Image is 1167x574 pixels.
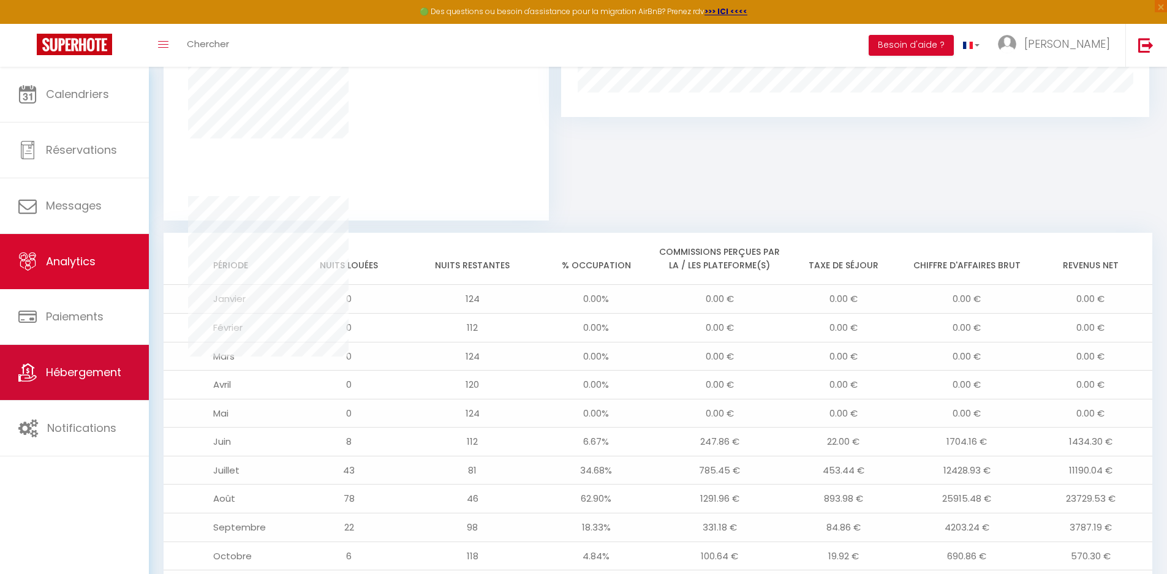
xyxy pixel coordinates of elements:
td: Octobre [164,542,287,570]
td: 0.00% [534,314,658,342]
td: 690.86 € [905,542,1029,570]
th: Revenus net [1029,233,1152,285]
td: 84.86 € [782,513,905,542]
td: 1704.16 € [905,428,1029,456]
td: 0.00 € [658,342,782,371]
td: 453.44 € [782,456,905,485]
span: Messages [46,198,102,213]
td: 0.00 € [782,399,905,428]
span: Chercher [187,37,229,50]
img: ... [998,35,1016,53]
img: Super Booking [37,34,112,55]
td: 118 [411,542,535,570]
td: 112 [411,314,535,342]
td: 0.00 € [905,314,1029,342]
td: 893.98 € [782,485,905,513]
td: 0.00 € [905,371,1029,399]
td: 0.00 € [905,285,1029,314]
td: 81 [411,456,535,485]
th: % Occupation [534,233,658,285]
td: 785.45 € [658,456,782,485]
td: 0 [287,371,411,399]
td: 120 [411,371,535,399]
th: Commissions perçues par la / les plateforme(s) [658,233,782,285]
td: 0.00 € [658,285,782,314]
span: Hébergement [46,364,121,380]
td: 6.67% [534,428,658,456]
td: 18.33% [534,513,658,542]
td: 331.18 € [658,513,782,542]
td: 98 [411,513,535,542]
td: 0.00 € [1029,399,1152,428]
td: 8 [287,428,411,456]
td: 3787.19 € [1029,513,1152,542]
td: 247.86 € [658,428,782,456]
th: Chiffre d'affaires brut [905,233,1029,285]
td: 22 [287,513,411,542]
td: 0.00 € [782,342,905,371]
td: 12428.93 € [905,456,1029,485]
td: Mars [164,342,287,371]
td: 25915.48 € [905,485,1029,513]
th: Nuits restantes [411,233,535,285]
td: 0.00 € [658,371,782,399]
td: 0.00 € [782,371,905,399]
td: 0.00 € [658,314,782,342]
td: Janvier [164,285,287,314]
td: 0.00 € [1029,342,1152,371]
td: 124 [411,399,535,428]
td: 0.00 € [1029,314,1152,342]
td: 62.90% [534,485,658,513]
td: Août [164,485,287,513]
h4: Pas de canaux à afficher [309,27,404,196]
td: 0.00 € [1029,285,1152,314]
td: 0.00 € [782,314,905,342]
td: 22.00 € [782,428,905,456]
td: 43 [287,456,411,485]
td: 6 [287,542,411,570]
span: Calendriers [46,86,109,102]
td: 0.00% [534,371,658,399]
a: Chercher [178,24,238,67]
td: Septembre [164,513,287,542]
td: Avril [164,371,287,399]
td: Juillet [164,456,287,485]
span: [PERSON_NAME] [1024,36,1110,51]
td: 0.00 € [905,342,1029,371]
td: 0.00 € [782,285,905,314]
td: 124 [411,285,535,314]
td: 11190.04 € [1029,456,1152,485]
td: 0.00% [534,285,658,314]
td: 0.00 € [1029,371,1152,399]
td: 0.00 € [658,399,782,428]
td: 4.84% [534,542,658,570]
span: Réservations [46,142,117,157]
button: Besoin d'aide ? [869,35,954,56]
td: 0 [287,399,411,428]
td: 34.68% [534,456,658,485]
th: Taxe de séjour [782,233,905,285]
td: Février [164,314,287,342]
td: 124 [411,342,535,371]
td: Mai [164,399,287,428]
td: 1434.30 € [1029,428,1152,456]
span: Paiements [46,309,104,324]
img: logout [1138,37,1154,53]
td: 0.00 € [905,399,1029,428]
td: 78 [287,485,411,513]
a: ... [PERSON_NAME] [989,24,1125,67]
td: 4203.24 € [905,513,1029,542]
td: 570.30 € [1029,542,1152,570]
td: 19.92 € [782,542,905,570]
td: 23729.53 € [1029,485,1152,513]
a: >>> ICI <<<< [704,6,747,17]
td: 1291.96 € [658,485,782,513]
td: 100.64 € [658,542,782,570]
span: Analytics [46,254,96,269]
td: 0.00% [534,399,658,428]
th: Période [164,233,287,285]
td: 46 [411,485,535,513]
td: Juin [164,428,287,456]
span: Notifications [47,420,116,436]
